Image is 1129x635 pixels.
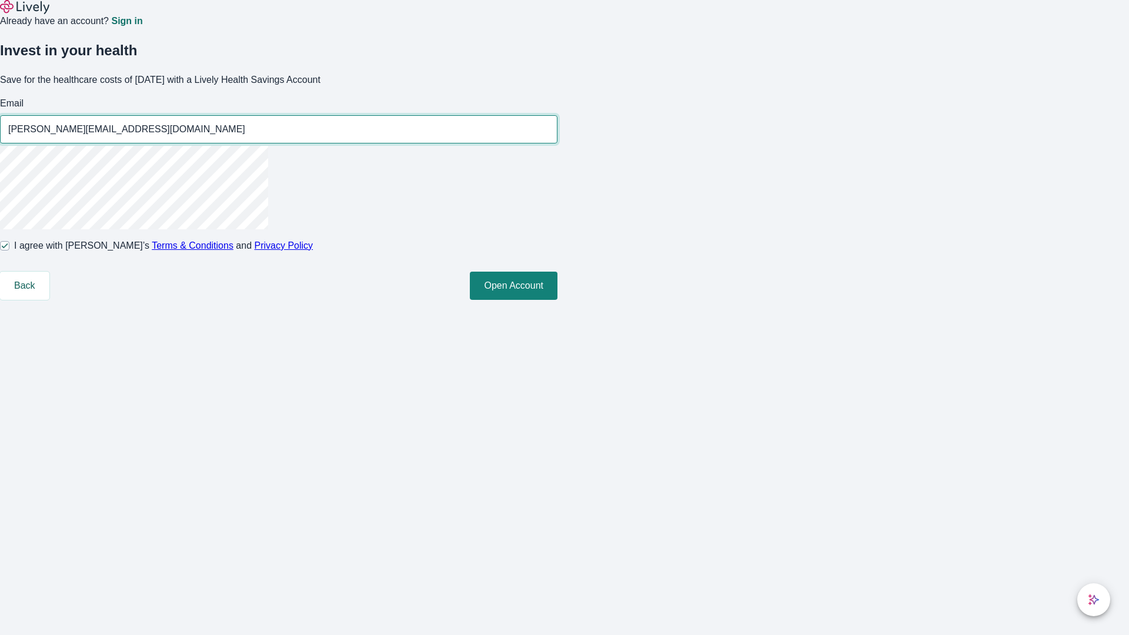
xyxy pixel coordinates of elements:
[1077,583,1110,616] button: chat
[1088,594,1100,606] svg: Lively AI Assistant
[255,240,313,250] a: Privacy Policy
[470,272,557,300] button: Open Account
[152,240,233,250] a: Terms & Conditions
[111,16,142,26] a: Sign in
[14,239,313,253] span: I agree with [PERSON_NAME]’s and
